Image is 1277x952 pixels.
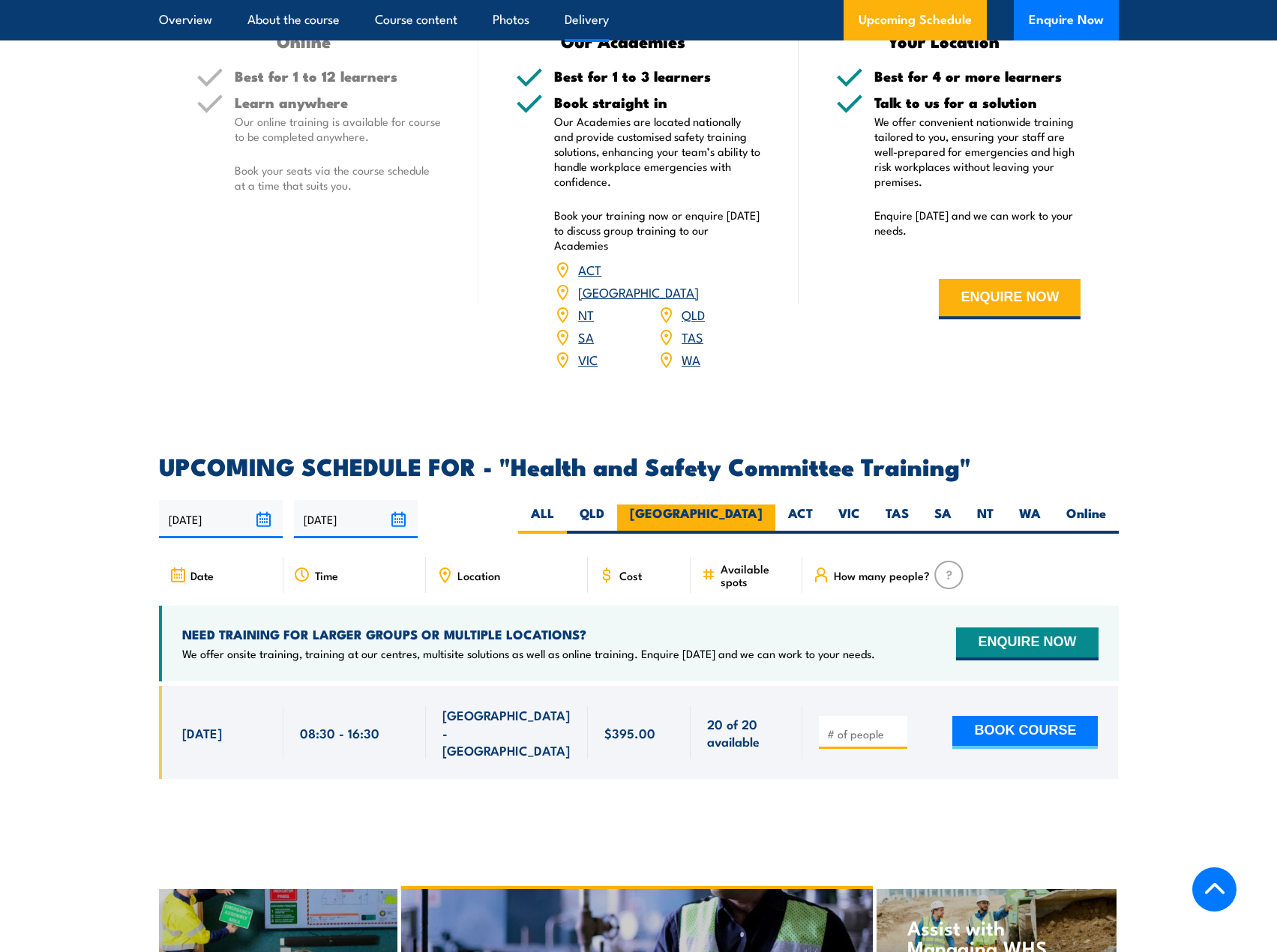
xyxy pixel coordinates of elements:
[707,715,786,750] span: 20 of 20 available
[964,504,1006,534] label: NT
[554,95,761,109] h5: Book straight in
[190,569,214,582] span: Date
[827,726,902,741] input: # of people
[554,69,761,83] h5: Best for 1 to 3 learners
[554,114,761,189] p: Our Academies are located nationally and provide customised safety training solutions, enhancing ...
[442,706,571,759] span: [GEOGRAPHIC_DATA] - [GEOGRAPHIC_DATA]
[619,569,642,582] span: Cost
[617,504,775,534] label: [GEOGRAPHIC_DATA]
[682,305,705,323] a: QLD
[300,724,379,741] span: 08:30 - 16:30
[235,69,442,83] h5: Best for 1 to 12 learners
[604,724,655,741] span: $395.00
[159,455,1119,476] h2: UPCOMING SCHEDULE FOR - "Health and Safety Committee Training"
[235,163,442,193] p: Book your seats via the course schedule at a time that suits you.
[956,627,1098,660] button: ENQUIRE NOW
[939,279,1081,319] button: ENQUIRE NOW
[516,32,731,49] h3: Our Academies
[578,328,594,346] a: SA
[721,562,792,588] span: Available spots
[196,32,412,49] h3: Online
[874,95,1081,109] h5: Talk to us for a solution
[554,208,761,253] p: Book your training now or enquire [DATE] to discuss group training to our Academies
[182,724,222,741] span: [DATE]
[682,350,700,368] a: WA
[826,504,873,534] label: VIC
[294,500,418,538] input: To date
[518,504,567,534] label: ALL
[952,716,1098,749] button: BOOK COURSE
[578,283,699,301] a: [GEOGRAPHIC_DATA]
[182,646,875,661] p: We offer onsite training, training at our centres, multisite solutions as well as online training...
[578,260,601,278] a: ACT
[836,32,1051,49] h3: Your Location
[182,626,875,642] h4: NEED TRAINING FOR LARGER GROUPS OR MULTIPLE LOCATIONS?
[874,69,1081,83] h5: Best for 4 or more learners
[578,305,594,323] a: NT
[873,504,922,534] label: TAS
[567,504,617,534] label: QLD
[1006,504,1054,534] label: WA
[315,569,338,582] span: Time
[578,350,598,368] a: VIC
[682,328,703,346] a: TAS
[874,114,1081,189] p: We offer convenient nationwide training tailored to you, ensuring your staff are well-prepared fo...
[235,114,442,144] p: Our online training is available for course to be completed anywhere.
[775,504,826,534] label: ACT
[834,569,930,582] span: How many people?
[235,95,442,109] h5: Learn anywhere
[1054,504,1119,534] label: Online
[457,569,500,582] span: Location
[159,500,283,538] input: From date
[922,504,964,534] label: SA
[874,208,1081,238] p: Enquire [DATE] and we can work to your needs.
